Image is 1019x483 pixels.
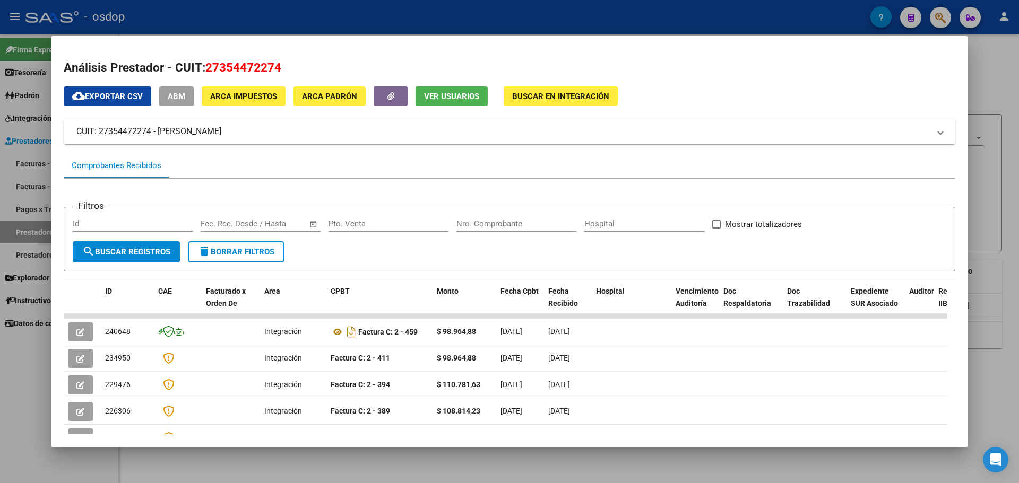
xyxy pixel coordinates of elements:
span: [DATE] [500,380,522,389]
span: Vencimiento Auditoría [676,287,719,308]
span: [DATE] [500,433,522,442]
strong: $ 110.781,63 [437,380,480,389]
datatable-header-cell: Fecha Cpbt [496,280,544,327]
button: Exportar CSV [64,86,151,106]
input: End date [245,219,296,229]
strong: $ 98.964,88 [437,354,476,362]
span: Auditoria [909,287,940,295]
div: Comprobantes Recibidos [72,160,161,172]
span: [DATE] [548,327,570,336]
mat-expansion-panel-header: CUIT: 27354472274 - [PERSON_NAME] [64,119,955,144]
span: ABM [168,92,185,101]
datatable-header-cell: Facturado x Orden De [202,280,260,327]
mat-icon: cloud_download [72,90,85,102]
span: Buscar en Integración [512,92,609,101]
button: ABM [159,86,194,106]
button: Ver Usuarios [416,86,488,106]
span: ARCA Padrón [302,92,357,101]
span: Exportar CSV [72,92,143,101]
span: Ver Usuarios [424,92,479,101]
strong: Factura C: 2 - 394 [331,380,390,389]
datatable-header-cell: Doc Trazabilidad [783,280,847,327]
span: Fecha Recibido [548,287,578,308]
strong: Factura C: 2 - 389 [331,407,390,415]
button: ARCA Padrón [293,86,366,106]
button: Buscar en Integración [504,86,618,106]
span: Doc Respaldatoria [723,287,771,308]
datatable-header-cell: Doc Respaldatoria [719,280,783,327]
strong: Factura C: 2 - 365 [331,433,390,442]
strong: $ 95.766,08 [437,433,476,442]
span: Area [264,287,280,295]
span: 240648 [105,327,131,336]
span: ID [105,287,112,295]
button: Borrar Filtros [188,241,284,262]
span: Integración [264,327,302,336]
strong: Factura C: 2 - 459 [358,328,418,336]
span: [DATE] [548,354,570,362]
span: 27354472274 [205,60,281,74]
mat-panel-title: CUIT: 27354472274 - [PERSON_NAME] [76,125,930,138]
span: Fecha Cpbt [500,287,539,295]
datatable-header-cell: Auditoria [905,280,934,327]
datatable-header-cell: ID [101,280,154,327]
span: [DATE] [548,380,570,389]
span: CPBT [331,287,350,295]
span: Integración [264,407,302,415]
span: Borrar Filtros [198,247,274,257]
span: 226306 [105,407,131,415]
datatable-header-cell: Vencimiento Auditoría [671,280,719,327]
span: Hospital [596,287,625,295]
span: ARCA Impuestos [210,92,277,101]
span: [DATE] [500,327,522,336]
datatable-header-cell: Expediente SUR Asociado [847,280,905,327]
datatable-header-cell: Retencion IIBB [934,280,977,327]
span: 229476 [105,380,131,389]
span: Monto [437,287,459,295]
span: Integración [264,354,302,362]
span: 220815 [105,433,131,442]
span: Integración [264,380,302,389]
button: Buscar Registros [73,241,180,262]
input: Start date [201,219,235,229]
span: Doc Trazabilidad [787,287,830,308]
strong: $ 108.814,23 [437,407,480,415]
span: Facturado x Orden De [206,287,246,308]
strong: Factura C: 2 - 411 [331,354,390,362]
span: CAE [158,287,172,295]
datatable-header-cell: Monto [433,280,496,327]
mat-icon: delete [198,245,211,258]
datatable-header-cell: CPBT [326,280,433,327]
mat-icon: search [82,245,95,258]
strong: $ 98.964,88 [437,327,476,336]
datatable-header-cell: Area [260,280,326,327]
span: [DATE] [548,433,570,442]
div: Open Intercom Messenger [983,447,1008,472]
span: Retencion IIBB [938,287,973,308]
span: Expediente SUR Asociado [851,287,898,308]
span: Integración [264,433,302,442]
button: Open calendar [308,218,320,230]
button: ARCA Impuestos [202,86,286,106]
h2: Análisis Prestador - CUIT: [64,59,955,77]
datatable-header-cell: Fecha Recibido [544,280,592,327]
datatable-header-cell: Hospital [592,280,671,327]
span: Buscar Registros [82,247,170,257]
span: 234950 [105,354,131,362]
datatable-header-cell: CAE [154,280,202,327]
h3: Filtros [73,199,109,213]
span: Mostrar totalizadores [725,218,802,231]
span: [DATE] [548,407,570,415]
span: [DATE] [500,407,522,415]
i: Descargar documento [344,323,358,340]
span: [DATE] [500,354,522,362]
